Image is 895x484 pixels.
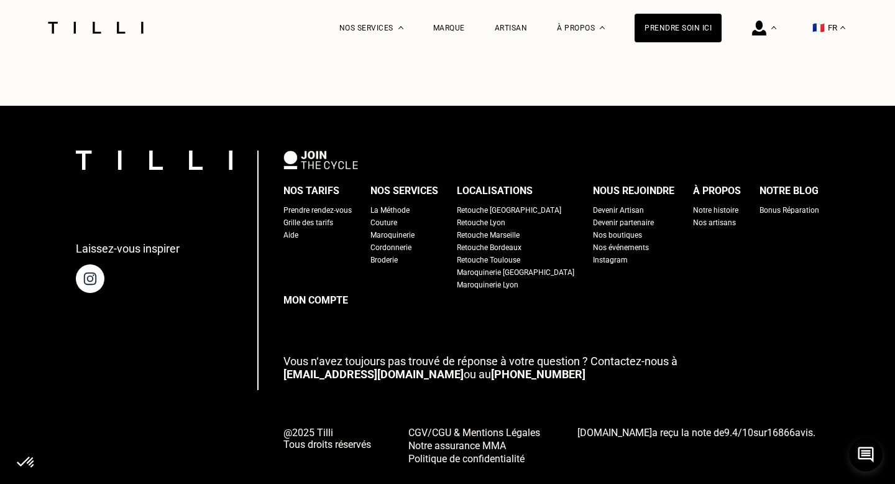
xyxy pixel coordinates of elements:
a: Nos artisans [693,216,736,229]
a: Devenir Artisan [593,204,644,216]
img: icône connexion [752,21,766,35]
img: Logo du service de couturière Tilli [44,22,148,34]
a: [PHONE_NUMBER] [491,368,585,381]
a: Retouche Marseille [457,229,520,241]
span: 🇫🇷 [812,22,825,34]
span: CGV/CGU & Mentions Légales [408,427,540,439]
a: Retouche [GEOGRAPHIC_DATA] [457,204,561,216]
img: Menu déroulant [398,26,403,29]
a: Notre histoire [693,204,738,216]
span: Politique de confidentialité [408,453,525,465]
a: [EMAIL_ADDRESS][DOMAIN_NAME] [283,368,464,381]
p: Laissez-vous inspirer [76,242,180,255]
a: Retouche Lyon [457,216,505,229]
img: Menu déroulant à propos [600,26,605,29]
a: Aide [283,229,298,241]
a: Couture [370,216,397,229]
div: À propos [693,182,741,200]
a: Marque [433,24,465,32]
span: 9.4 [724,427,738,439]
div: Notre blog [760,182,819,200]
span: Notre assurance MMA [408,440,506,452]
div: Localisations [457,182,533,200]
a: La Méthode [370,204,410,216]
span: @2025 Tilli [283,427,371,439]
a: Politique de confidentialité [408,452,540,465]
a: CGV/CGU & Mentions Légales [408,426,540,439]
img: logo Tilli [76,151,232,170]
a: Notre assurance MMA [408,439,540,452]
a: Maroquinerie [370,229,415,241]
a: Nos événements [593,241,649,254]
img: logo Join The Cycle [283,151,358,169]
span: / [724,427,753,439]
a: Prendre rendez-vous [283,204,352,216]
img: menu déroulant [840,26,845,29]
a: Bonus Réparation [760,204,819,216]
a: Maroquinerie [GEOGRAPHIC_DATA] [457,266,574,279]
a: Maroquinerie Lyon [457,279,518,291]
div: Nous rejoindre [593,182,674,200]
a: Retouche Toulouse [457,254,520,266]
span: Vous n‘avez toujours pas trouvé de réponse à votre question ? Contactez-nous à [283,355,677,368]
div: Nos services [370,182,438,200]
a: Mon compte [283,291,819,310]
a: Retouche Bordeaux [457,241,521,254]
a: Grille des tarifs [283,216,333,229]
a: Nos boutiques [593,229,642,241]
p: ou au [283,355,819,381]
a: Prendre soin ici [635,14,722,42]
img: page instagram de Tilli une retoucherie à domicile [76,264,104,293]
a: Cordonnerie [370,241,411,254]
div: Nos tarifs [283,182,339,200]
span: Tous droits réservés [283,439,371,450]
span: 10 [742,427,753,439]
a: Broderie [370,254,398,266]
span: a reçu la note de sur avis. [577,427,815,439]
a: Devenir partenaire [593,216,654,229]
img: Menu déroulant [771,26,776,29]
span: [DOMAIN_NAME] [577,427,652,439]
a: Artisan [495,24,528,32]
span: 16866 [767,427,795,439]
a: Instagram [593,254,628,266]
